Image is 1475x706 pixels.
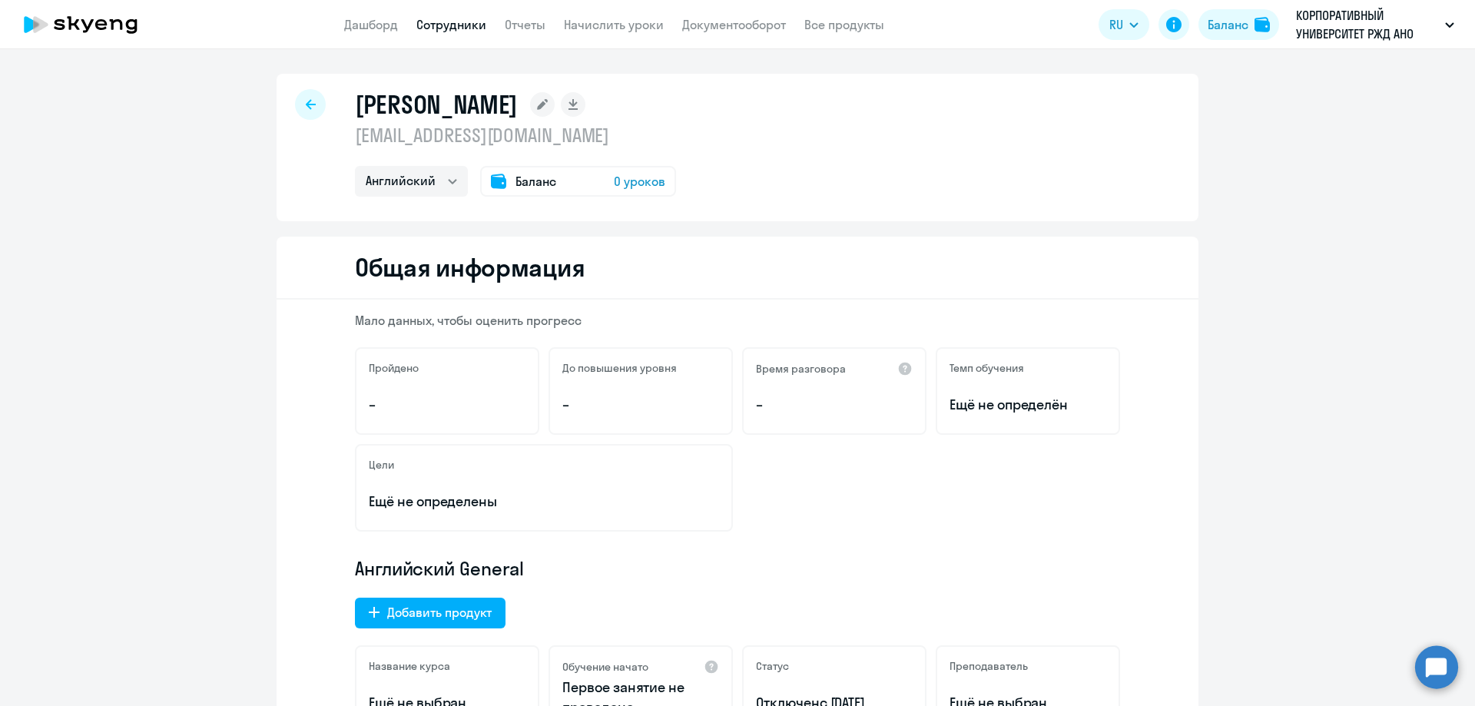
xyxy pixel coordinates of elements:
[562,395,719,415] p: –
[355,312,1120,329] p: Мало данных, чтобы оценить прогресс
[1099,9,1149,40] button: RU
[369,659,450,673] h5: Название курса
[950,361,1024,375] h5: Темп обучения
[1296,6,1439,43] p: КОРПОРАТИВНЫЙ УНИВЕРСИТЕТ РЖД АНО ДПО, RZD (РЖД)/ Российские железные дороги ООО_ KAM
[1109,15,1123,34] span: RU
[355,556,524,581] span: Английский General
[505,17,545,32] a: Отчеты
[1198,9,1279,40] button: Балансbalance
[1255,17,1270,32] img: balance
[614,172,665,191] span: 0 уроков
[355,89,518,120] h1: [PERSON_NAME]
[804,17,884,32] a: Все продукты
[1288,6,1462,43] button: КОРПОРАТИВНЫЙ УНИВЕРСИТЕТ РЖД АНО ДПО, RZD (РЖД)/ Российские железные дороги ООО_ KAM
[355,598,505,628] button: Добавить продукт
[515,172,556,191] span: Баланс
[1208,15,1248,34] div: Баланс
[416,17,486,32] a: Сотрудники
[355,252,585,283] h2: Общая информация
[562,660,648,674] h5: Обучение начато
[562,361,677,375] h5: До повышения уровня
[387,603,492,621] div: Добавить продукт
[950,659,1028,673] h5: Преподаватель
[950,395,1106,415] span: Ещё не определён
[682,17,786,32] a: Документооборот
[564,17,664,32] a: Начислить уроки
[355,123,676,147] p: [EMAIL_ADDRESS][DOMAIN_NAME]
[369,458,394,472] h5: Цели
[756,395,913,415] p: –
[756,362,846,376] h5: Время разговора
[369,361,419,375] h5: Пройдено
[369,492,719,512] p: Ещё не определены
[344,17,398,32] a: Дашборд
[756,659,789,673] h5: Статус
[369,395,525,415] p: –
